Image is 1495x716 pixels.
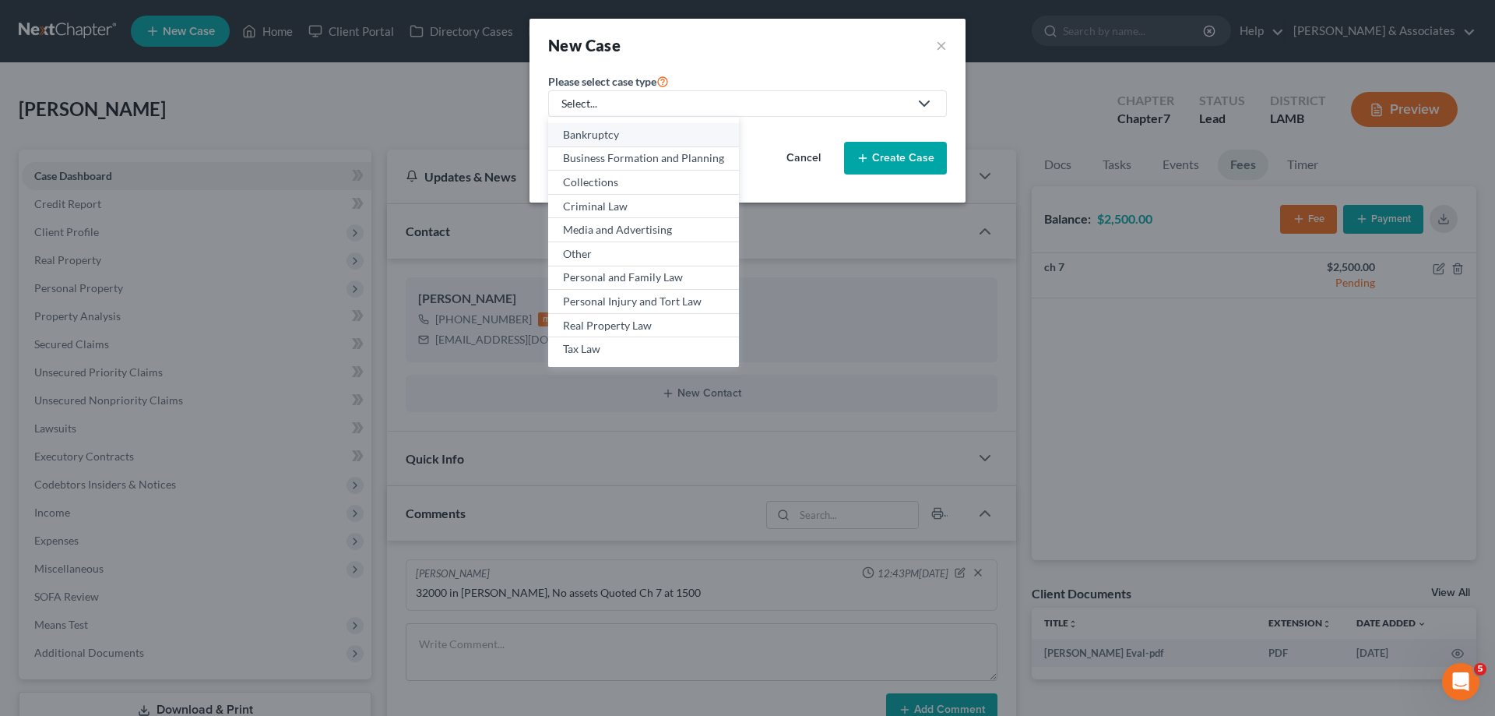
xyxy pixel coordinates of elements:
span: Please select case type [548,75,656,88]
div: Collections [563,175,724,190]
a: Collections [548,171,739,195]
button: Create Case [844,142,947,175]
a: Criminal Law [548,195,739,219]
a: Tax Law [548,337,739,361]
button: Cancel [769,143,838,174]
div: Other [563,246,724,262]
a: Personal Injury and Tort Law [548,290,739,314]
strong: New Case [548,36,621,55]
div: Tax Law [563,341,724,357]
button: × [936,34,947,56]
a: Real Property Law [548,314,739,338]
div: Select... [561,96,909,111]
span: 5 [1474,663,1486,675]
iframe: Intercom live chat [1442,663,1479,700]
div: Criminal Law [563,199,724,214]
div: Media and Advertising [563,222,724,238]
div: Personal and Family Law [563,270,724,285]
div: Bankruptcy [563,127,724,143]
a: Bankruptcy [548,123,739,147]
a: Media and Advertising [548,218,739,242]
a: Business Formation and Planning [548,147,739,171]
a: Personal and Family Law [548,266,739,291]
div: Personal Injury and Tort Law [563,294,724,309]
div: Business Formation and Planning [563,150,724,166]
a: Other [548,242,739,266]
div: Real Property Law [563,318,724,333]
